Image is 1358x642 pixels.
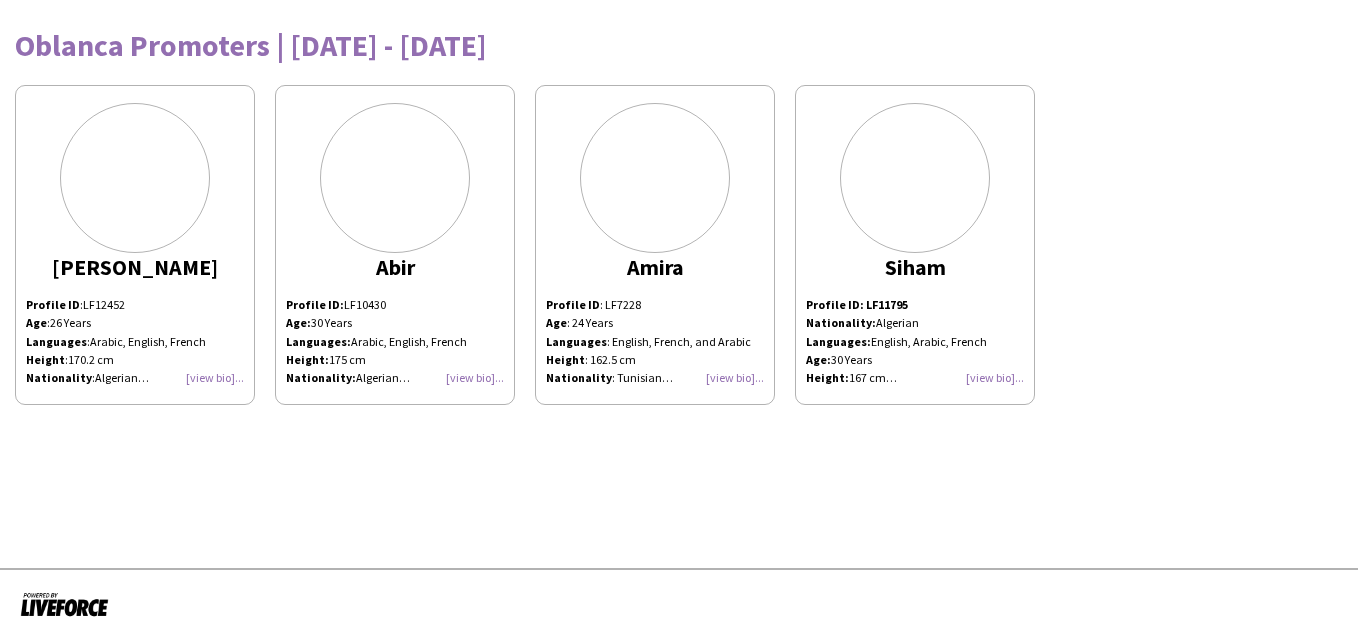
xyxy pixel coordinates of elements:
b: Age [546,315,567,330]
p: Algerian English, Arabic, French 30 Years 167 cm [806,296,1024,387]
strong: Height: [286,352,329,367]
strong: Nationality: [286,370,356,385]
b: Nationality [26,370,92,385]
div: [PERSON_NAME] [26,258,244,276]
b: Age [26,315,47,330]
b: Height [546,352,585,367]
strong: Nationality: [806,315,876,330]
div: Siham [806,258,1024,276]
strong: Languages: [806,334,871,349]
div: : 162.5 cm : Tunisian [546,351,764,387]
b: Height [26,352,65,367]
div: Oblanca Promoters | [DATE] - [DATE] [15,30,1343,60]
span: : [26,297,83,312]
strong: Age: [806,352,831,367]
p: 30 Years Arabic, English, French 175 cm Algerian [286,314,504,387]
div: Amira [546,258,764,276]
strong: Height: [806,370,849,385]
span: : [26,315,50,330]
span: : [26,352,68,367]
span: : [26,334,90,349]
div: Abir [286,258,504,276]
p: LF10430 [286,296,504,314]
p: LF12452 [26,296,244,314]
strong: Age: [286,315,311,330]
img: Powered by Liveforce [20,590,109,618]
p: 26 Years Arabic, English, French 170.2 cm Algerian [26,314,244,387]
b: Profile ID [546,297,600,312]
span: : [26,370,95,385]
strong: Profile ID: [286,297,344,312]
b: Languages [26,334,87,349]
div: : LF7228 [546,296,764,314]
div: : 24 Years [546,314,764,332]
b: Nationality [546,370,612,385]
strong: Languages: [286,334,351,349]
strong: Profile ID: LF11795 [806,297,908,312]
b: Languages [546,334,607,349]
b: Profile ID [26,297,80,312]
div: : English, French, and Arabic [546,333,764,351]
